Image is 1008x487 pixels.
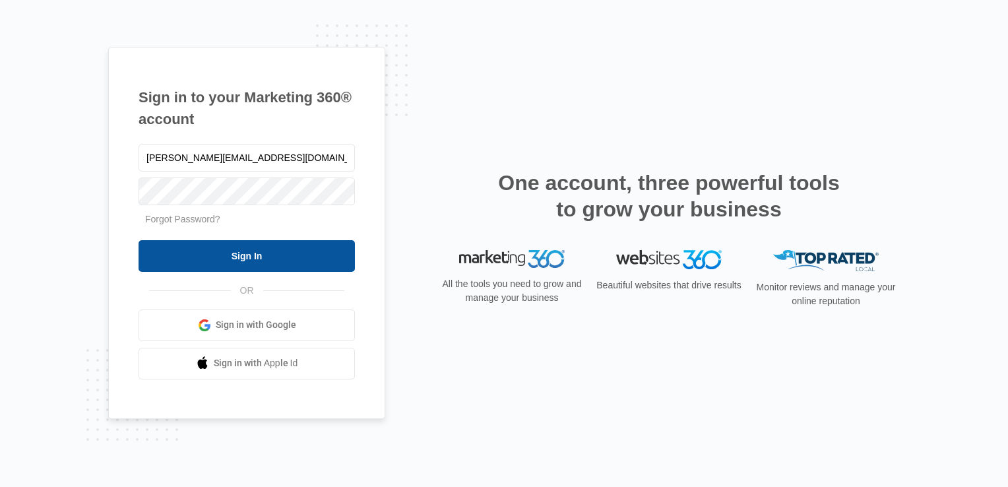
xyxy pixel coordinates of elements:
[139,240,355,272] input: Sign In
[595,278,743,292] p: Beautiful websites that drive results
[139,86,355,130] h1: Sign in to your Marketing 360® account
[773,250,879,272] img: Top Rated Local
[139,144,355,172] input: Email
[214,356,298,370] span: Sign in with Apple Id
[139,309,355,341] a: Sign in with Google
[752,280,900,308] p: Monitor reviews and manage your online reputation
[438,277,586,305] p: All the tools you need to grow and manage your business
[216,318,296,332] span: Sign in with Google
[494,170,844,222] h2: One account, three powerful tools to grow your business
[139,348,355,379] a: Sign in with Apple Id
[616,250,722,269] img: Websites 360
[145,214,220,224] a: Forgot Password?
[231,284,263,298] span: OR
[459,250,565,269] img: Marketing 360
